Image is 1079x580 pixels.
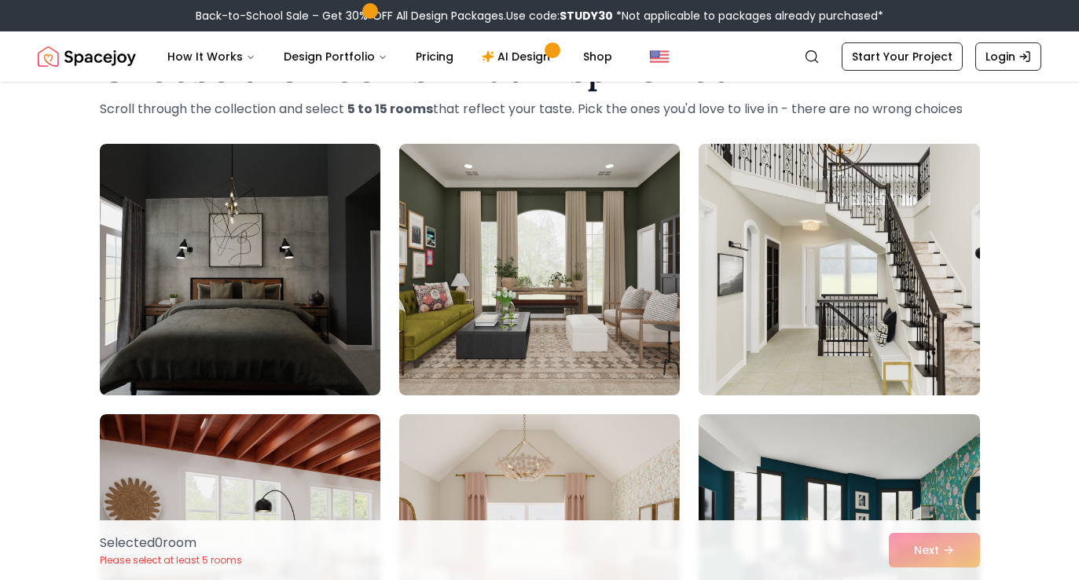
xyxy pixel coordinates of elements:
b: STUDY30 [560,8,613,24]
img: Spacejoy Logo [38,41,136,72]
button: How It Works [155,41,268,72]
a: Shop [571,41,625,72]
p: Scroll through the collection and select that reflect your taste. Pick the ones you'd love to liv... [100,100,980,119]
img: Room room-3 [692,138,986,402]
img: Room room-1 [100,144,380,395]
img: United States [650,47,669,66]
span: *Not applicable to packages already purchased* [613,8,883,24]
nav: Global [38,31,1041,82]
a: Pricing [403,41,466,72]
a: AI Design [469,41,567,72]
p: Selected 0 room [100,534,242,552]
h1: Choose the Rooms That Inspire You [100,50,980,87]
a: Start Your Project [842,42,963,71]
strong: 5 to 15 rooms [347,100,433,118]
nav: Main [155,41,625,72]
p: Please select at least 5 rooms [100,554,242,567]
button: Design Portfolio [271,41,400,72]
img: Room room-2 [399,144,680,395]
a: Spacejoy [38,41,136,72]
span: Use code: [506,8,613,24]
a: Login [975,42,1041,71]
div: Back-to-School Sale – Get 30% OFF All Design Packages. [196,8,883,24]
